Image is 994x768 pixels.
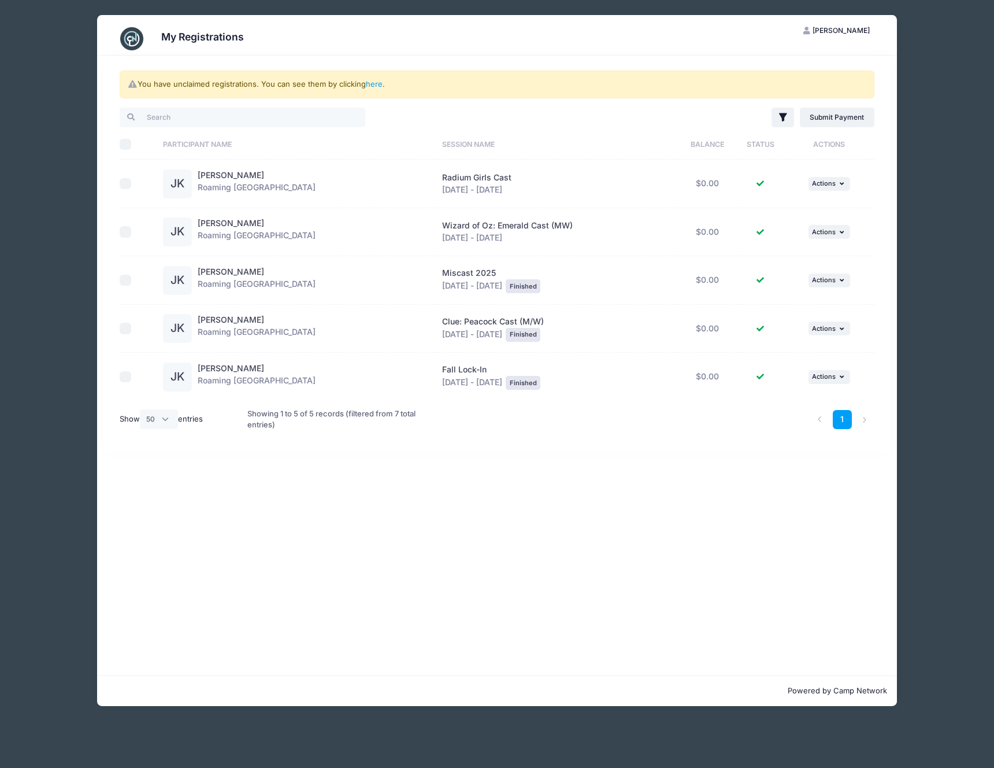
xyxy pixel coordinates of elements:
[678,208,737,257] td: $0.00
[198,218,264,228] a: [PERSON_NAME]
[198,315,264,324] a: [PERSON_NAME]
[678,256,737,305] td: $0.00
[120,409,203,429] label: Show entries
[812,372,836,381] span: Actions
[442,220,573,230] span: Wizard of Oz: Emerald Cast (MW)
[678,129,737,160] th: Balance: activate to sort column ascending
[812,179,836,187] span: Actions
[247,401,428,438] div: Showing 1 to 5 of 5 records (filtered from 7 total entries)
[436,129,678,160] th: Session Name: activate to sort column ascending
[784,129,874,160] th: Actions: activate to sort column ascending
[163,314,192,343] div: JK
[813,26,870,35] span: [PERSON_NAME]
[366,79,383,88] a: here
[442,267,673,293] div: [DATE] - [DATE]
[163,227,192,237] a: JK
[442,316,544,326] span: Clue: Peacock Cast (M/W)
[442,364,487,374] span: Fall Lock-In
[163,217,192,246] div: JK
[163,179,192,189] a: JK
[808,225,850,239] button: Actions
[678,160,737,208] td: $0.00
[808,322,850,335] button: Actions
[737,129,784,160] th: Status: activate to sort column ascending
[163,169,192,198] div: JK
[442,172,673,196] div: [DATE] - [DATE]
[120,129,157,160] th: Select All
[198,169,316,198] div: Roaming [GEOGRAPHIC_DATA]
[833,410,852,429] a: 1
[161,31,244,43] h3: My Registrations
[808,370,850,384] button: Actions
[120,71,874,98] div: You have unclaimed registrations. You can see them by clicking .
[442,364,673,390] div: [DATE] - [DATE]
[198,363,264,373] a: [PERSON_NAME]
[808,177,850,191] button: Actions
[163,324,192,334] a: JK
[163,266,192,295] div: JK
[678,305,737,353] td: $0.00
[442,220,673,244] div: [DATE] - [DATE]
[198,363,316,392] div: Roaming [GEOGRAPHIC_DATA]
[158,129,437,160] th: Participant Name: activate to sort column ascending
[800,108,874,127] a: Submit Payment
[812,228,836,236] span: Actions
[198,314,316,343] div: Roaming [GEOGRAPHIC_DATA]
[442,172,511,182] span: Radium Girls Cast
[198,217,316,246] div: Roaming [GEOGRAPHIC_DATA]
[812,324,836,333] span: Actions
[120,27,143,50] img: CampNetwork
[198,267,264,276] a: [PERSON_NAME]
[812,276,836,284] span: Actions
[506,279,540,293] div: Finished
[140,409,178,429] select: Showentries
[506,376,540,390] div: Finished
[163,372,192,382] a: JK
[506,328,540,342] div: Finished
[107,685,888,697] p: Powered by Camp Network
[442,268,496,278] span: Miscast 2025
[163,276,192,286] a: JK
[793,21,880,40] button: [PERSON_NAME]
[808,274,850,287] button: Actions
[442,316,673,342] div: [DATE] - [DATE]
[163,363,192,392] div: JK
[678,353,737,401] td: $0.00
[120,108,365,127] input: Search
[198,266,316,295] div: Roaming [GEOGRAPHIC_DATA]
[198,170,264,180] a: [PERSON_NAME]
